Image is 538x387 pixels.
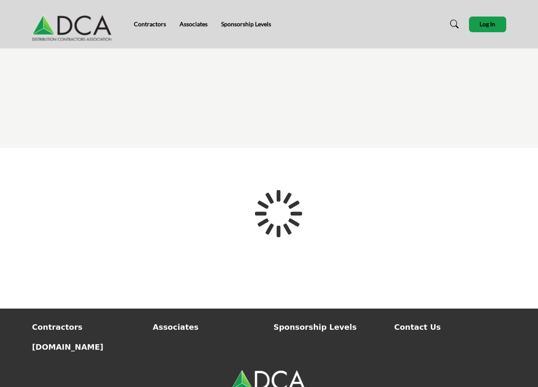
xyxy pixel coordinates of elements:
button: Log In [469,17,506,32]
img: Site Logo [32,7,116,41]
a: Associates [153,321,265,333]
a: Contact Us [394,321,506,333]
span: Log In [480,20,495,28]
a: [DOMAIN_NAME] [32,341,144,353]
a: Contractors [134,20,166,28]
a: Search [442,17,464,31]
a: Associates [180,20,208,28]
a: Sponsorship Levels [274,321,385,333]
a: Sponsorship Levels [221,20,271,28]
a: Contractors [32,321,144,333]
